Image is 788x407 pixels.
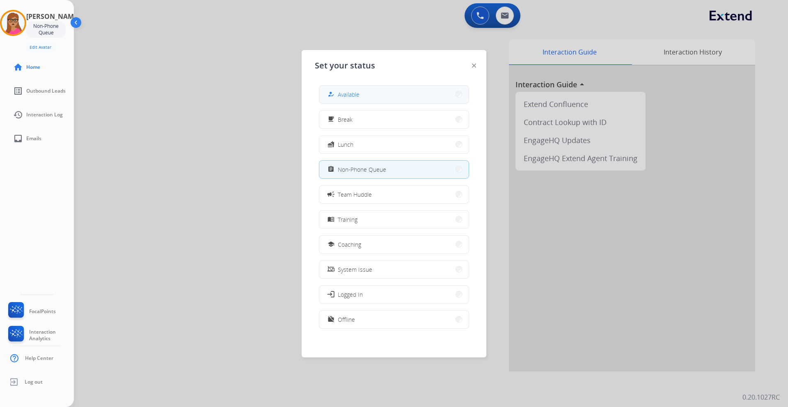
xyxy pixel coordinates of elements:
button: Coaching [319,236,469,253]
mat-icon: fastfood [328,141,334,148]
span: Home [26,64,40,70]
button: Edit Avatar [26,43,55,52]
span: Log out [25,379,43,385]
button: Team Huddle [319,186,469,203]
span: Break [338,115,353,124]
mat-icon: assignment [328,166,334,173]
a: FocalPoints [7,302,56,321]
span: Training [338,215,357,224]
mat-icon: phonelink_off [328,266,334,273]
span: Outbound Leads [26,88,66,94]
mat-icon: home [13,62,23,72]
span: Logged In [338,290,363,299]
mat-icon: inbox [13,134,23,143]
button: Logged In [319,286,469,303]
span: Set your status [315,60,375,71]
mat-icon: menu_book [328,216,334,223]
button: Lunch [319,136,469,153]
button: Break [319,111,469,128]
img: close-button [472,64,476,68]
span: Emails [26,135,41,142]
a: Interaction Analytics [7,326,74,345]
mat-icon: how_to_reg [328,91,334,98]
button: System Issue [319,261,469,278]
h3: [PERSON_NAME] [26,11,80,21]
span: Offline [338,315,355,324]
button: Non-Phone Queue [319,161,469,178]
button: Training [319,211,469,228]
mat-icon: school [328,241,334,248]
mat-icon: campaign [327,190,335,198]
mat-icon: free_breakfast [328,116,334,123]
span: Non-Phone Queue [338,165,386,174]
div: Non-Phone Queue [26,21,66,38]
span: FocalPoints [29,308,56,315]
p: 0.20.1027RC [742,392,780,402]
button: Offline [319,311,469,328]
button: Available [319,86,469,103]
span: Available [338,90,360,99]
span: Coaching [338,240,361,249]
mat-icon: history [13,110,23,120]
mat-icon: work_off [328,316,334,323]
span: Interaction Log [26,111,63,118]
span: Lunch [338,140,353,149]
span: System Issue [338,265,372,274]
span: Help Center [25,355,53,362]
mat-icon: login [327,290,335,298]
mat-icon: list_alt [13,86,23,96]
span: Team Huddle [338,190,372,199]
span: Interaction Analytics [29,329,74,342]
img: avatar [2,11,25,34]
